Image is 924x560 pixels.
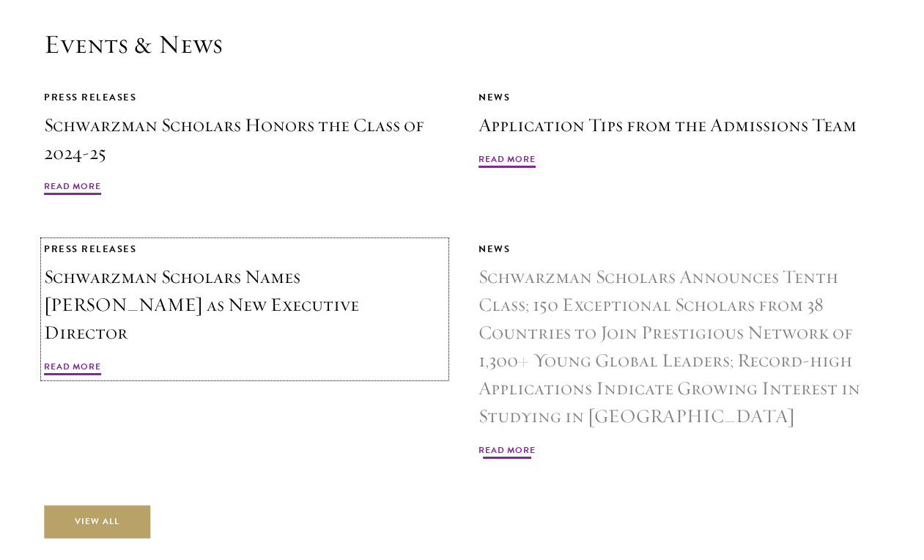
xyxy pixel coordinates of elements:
[44,241,446,257] div: Press Releases
[478,89,880,106] div: News
[478,152,536,170] span: Read More
[44,29,880,60] h2: Events & News
[478,263,880,430] h3: Schwarzman Scholars Announces Tenth Class; 150 Exceptional Scholars from 38 Countries to Join Pre...
[44,505,150,538] a: View All
[44,180,101,197] span: Read More
[44,111,446,167] h3: Schwarzman Scholars Honors the Class of 2024-25
[478,241,880,461] a: News Schwarzman Scholars Announces Tenth Class; 150 Exceptional Scholars from 38 Countries to Joi...
[44,263,446,347] h3: Schwarzman Scholars Names [PERSON_NAME] as New Executive Director
[44,360,101,377] span: Read More
[478,241,880,257] div: News
[44,89,446,106] div: Press Releases
[44,89,446,198] a: Press Releases Schwarzman Scholars Honors the Class of 2024-25 Read More
[478,89,880,170] a: News Application Tips from the Admissions Team Read More
[478,111,880,139] h3: Application Tips from the Admissions Team
[44,241,446,377] a: Press Releases Schwarzman Scholars Names [PERSON_NAME] as New Executive Director Read More
[478,443,536,461] span: Read More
